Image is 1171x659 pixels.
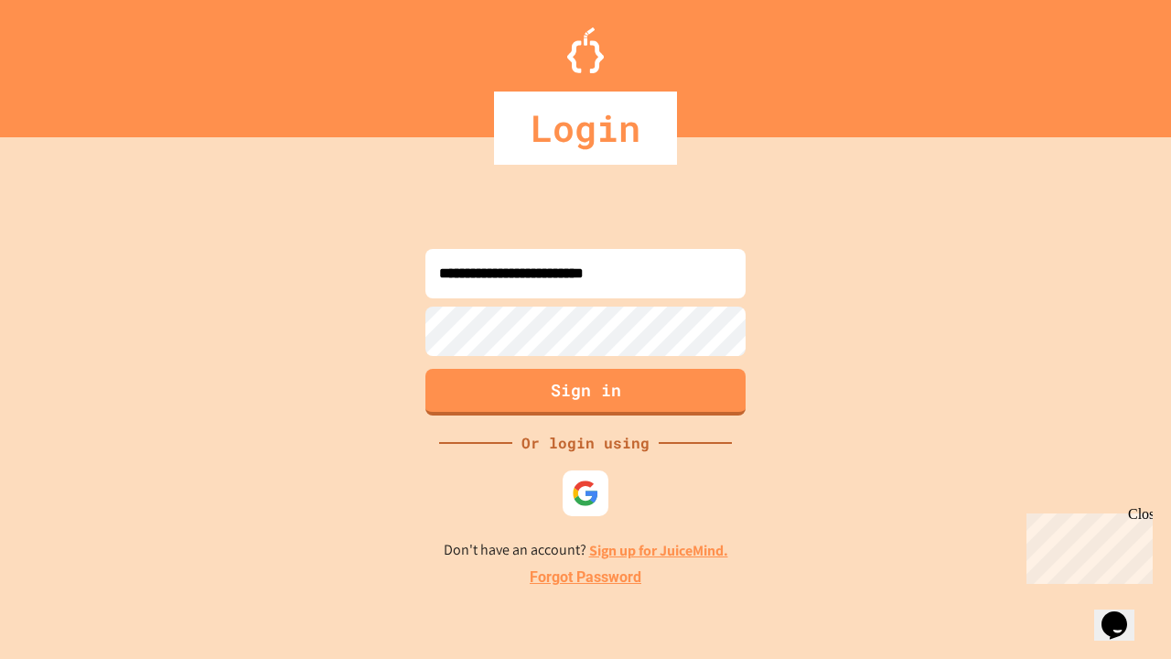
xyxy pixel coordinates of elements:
a: Sign up for JuiceMind. [589,541,728,560]
button: Sign in [425,369,746,416]
div: Or login using [512,432,659,454]
img: google-icon.svg [572,480,599,507]
a: Forgot Password [530,567,641,589]
iframe: chat widget [1094,586,1153,641]
iframe: chat widget [1019,506,1153,584]
p: Don't have an account? [444,539,728,562]
div: Chat with us now!Close [7,7,126,116]
div: Login [494,92,677,165]
img: Logo.svg [567,27,604,73]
